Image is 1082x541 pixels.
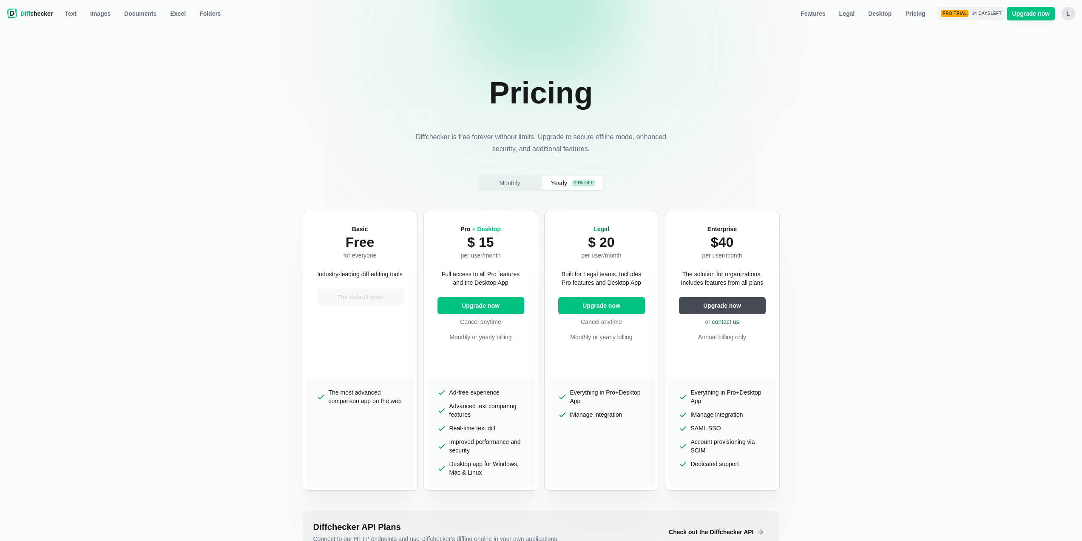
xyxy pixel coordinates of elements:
p: Annual billing only [679,333,766,341]
a: Images [85,7,116,20]
span: Text [63,9,78,18]
div: 29% off [572,180,595,186]
img: Diffchecker logo [7,9,17,19]
h2: Pro [460,225,501,233]
span: Improved performance and security [449,438,524,455]
span: Real-time text diff [449,424,496,432]
span: Excel [169,9,188,18]
a: Features [795,7,830,20]
p: per user/month [702,251,742,260]
p: Diffchecker is free forever without limits. Upgrade to secure offline mode, enhanced security, an... [414,131,669,155]
span: Account provisioning via SCIM [691,438,766,455]
p: Monthly or yearly billing [558,333,645,341]
p: Built for Legal teams. Includes Pro features and Desktop App [558,270,645,287]
a: Desktop [863,7,897,20]
p: or [679,318,766,326]
span: Upgrade now [701,301,743,310]
button: L [1062,7,1075,20]
button: Check out the Diffchecker API [662,524,769,541]
span: Advanced text comparing features [449,402,524,419]
button: Upgrade now [679,297,766,314]
span: Legal [838,9,857,18]
p: $ 20 [581,233,621,251]
a: Check out the Diffchecker API [662,533,769,540]
a: contact us [712,318,739,325]
p: Industry-leading diff editing tools [317,270,403,278]
span: Desktop [866,9,893,18]
span: Monthly [497,179,522,187]
span: Pricing [903,9,927,18]
p: Full access to all Pro features and the Desktop App [437,270,524,287]
span: + Desktop [472,226,500,232]
span: Upgrade now [1010,9,1051,18]
span: 14 days left [972,11,1002,16]
p: per user/month [460,251,501,260]
button: Monthly [479,176,541,190]
span: The most advanced comparison app on the web [329,388,403,405]
h2: Basic [344,225,377,233]
a: Excel [165,7,191,20]
a: Pricing [900,7,930,20]
p: for everyone [344,251,377,260]
span: Dedicated support [691,460,739,468]
span: Everything in Pro+Desktop App [570,388,645,405]
button: Yearly29% off [542,176,603,190]
p: The solution for organizations. Includes features from all plans [679,270,766,287]
a: Diffchecker [7,7,53,20]
p: Monthly or yearly billing [437,333,524,341]
span: Everything in Pro+Desktop App [691,388,766,405]
span: Yearly [549,179,569,187]
a: Upgrade now [1007,7,1055,20]
a: Documents [119,7,162,20]
span: The default plan [335,293,384,301]
p: Free [344,233,377,251]
button: Folders [194,7,226,20]
span: Diff [20,10,30,17]
button: Upgrade now [558,297,645,314]
h1: Pricing [489,75,593,111]
span: Folders [198,9,223,18]
h2: Diffchecker API Plans [313,521,656,533]
span: Features [799,9,827,18]
p: per user/month [581,251,621,260]
p: $ 15 [460,233,501,251]
span: Documents [122,9,158,18]
p: Cancel anytime [558,318,645,326]
span: Upgrade now [460,301,501,310]
button: Upgrade now [437,297,524,314]
span: Check out the Diffchecker API [667,528,755,536]
span: iManage integration [691,410,743,419]
span: iManage integration [570,410,622,419]
span: Desktop app for Windows, Mac & Linux [449,460,524,477]
span: checker [20,9,53,18]
span: SAML SSO [691,424,721,432]
div: Pro Trial [941,10,968,17]
a: Text [60,7,82,20]
span: Ad-free experience [449,388,500,397]
p: Cancel anytime [437,318,524,326]
a: Legal [834,7,860,20]
p: $40 [702,233,742,251]
span: Legal [594,226,609,232]
button: The default plan [317,289,403,306]
span: Images [88,9,112,18]
h2: Enterprise [702,225,742,233]
span: Upgrade now [581,301,622,310]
